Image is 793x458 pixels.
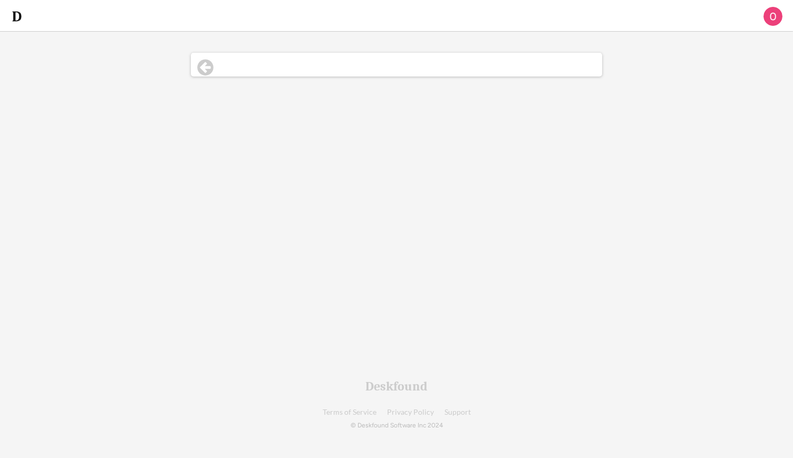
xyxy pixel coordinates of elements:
a: Privacy Policy [387,408,434,416]
a: Terms of Service [323,408,376,416]
a: Support [444,408,471,416]
div: Deskfound [365,380,428,393]
img: d-whitebg.png [11,10,23,23]
img: ACg8ocI7G3-31NveUUHCSHsttWbatVcvbWMChFTTpHauSMK5G6JNXQ=s96-c [763,7,782,26]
